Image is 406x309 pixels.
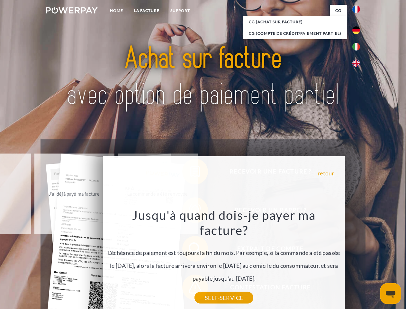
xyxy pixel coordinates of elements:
img: de [352,26,360,34]
img: title-powerpay_fr.svg [61,31,345,123]
img: en [352,60,360,67]
a: SELF-SERVICE [194,292,253,304]
iframe: Bouton de lancement de la fenêtre de messagerie [380,283,401,304]
img: fr [352,5,360,13]
a: CG [330,5,347,16]
a: CG (Compte de crédit/paiement partiel) [243,28,347,39]
div: L'échéance de paiement est toujours la fin du mois. Par exemple, si la commande a été passée le [... [107,207,341,298]
a: Home [104,5,129,16]
a: Support [165,5,195,16]
h3: Jusqu'à quand dois-je payer ma facture? [107,207,341,238]
img: logo-powerpay-white.svg [46,7,98,14]
a: CG (achat sur facture) [243,16,347,28]
img: it [352,43,360,51]
a: retour [318,170,334,176]
div: J'ai déjà payé ma facture [38,189,111,198]
a: LA FACTURE [129,5,165,16]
